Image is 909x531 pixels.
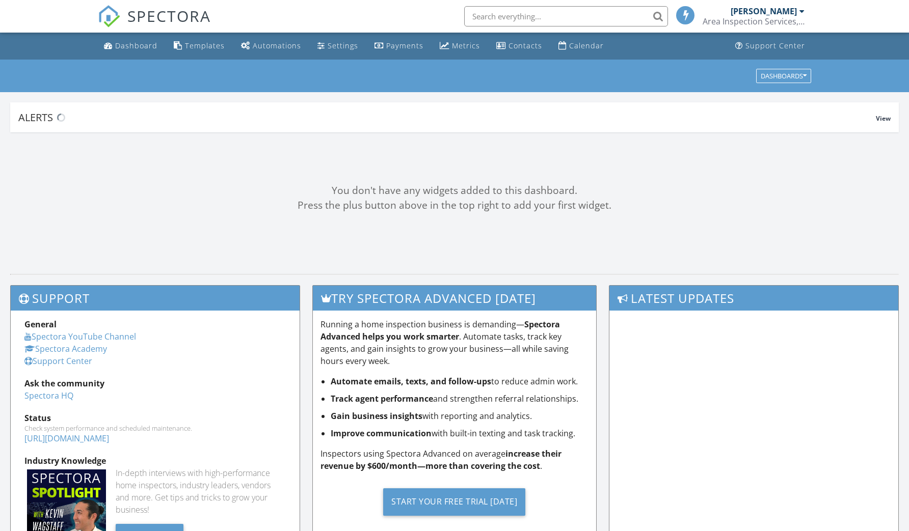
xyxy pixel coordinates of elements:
[320,319,560,342] strong: Spectora Advanced helps you work smarter
[331,376,491,387] strong: Automate emails, texts, and follow-ups
[24,424,286,432] div: Check system performance and scheduled maintenance.
[331,410,422,422] strong: Gain business insights
[331,393,588,405] li: and strengthen referral relationships.
[320,448,562,471] strong: increase their revenue by $600/month—more than covering the cost
[464,6,668,26] input: Search everything...
[170,37,229,55] a: Templates
[331,375,588,387] li: to reduce admin work.
[24,433,109,444] a: [URL][DOMAIN_NAME]
[237,37,305,55] a: Automations (Basic)
[320,480,588,523] a: Start Your Free Trial [DATE]
[383,488,525,516] div: Start Your Free Trial [DATE]
[569,41,604,50] div: Calendar
[116,467,286,516] div: In-depth interviews with high-performance home inspectors, industry leaders, vendors and more. Ge...
[609,286,898,311] h3: Latest Updates
[756,69,811,83] button: Dashboards
[24,331,136,342] a: Spectora YouTube Channel
[328,41,358,50] div: Settings
[24,319,57,330] strong: General
[24,412,286,424] div: Status
[10,198,899,213] div: Press the plus button above in the top right to add your first widget.
[386,41,423,50] div: Payments
[98,5,120,27] img: The Best Home Inspection Software - Spectora
[731,37,809,55] a: Support Center
[731,6,797,16] div: [PERSON_NAME]
[24,390,73,401] a: Spectora HQ
[24,455,286,467] div: Industry Knowledge
[703,16,805,26] div: Area Inspection Services, LLC
[436,37,484,55] a: Metrics
[320,448,588,472] p: Inspectors using Spectora Advanced on average .
[313,286,596,311] h3: Try spectora advanced [DATE]
[331,393,433,404] strong: Track agent performance
[452,41,480,50] div: Metrics
[98,14,211,35] a: SPECTORA
[320,318,588,367] p: Running a home inspection business is demanding— . Automate tasks, track key agents, and gain ins...
[24,377,286,389] div: Ask the community
[761,72,807,79] div: Dashboards
[185,41,225,50] div: Templates
[492,37,546,55] a: Contacts
[331,410,588,422] li: with reporting and analytics.
[331,427,588,439] li: with built-in texting and task tracking.
[554,37,608,55] a: Calendar
[115,41,157,50] div: Dashboard
[509,41,542,50] div: Contacts
[745,41,805,50] div: Support Center
[10,183,899,198] div: You don't have any widgets added to this dashboard.
[24,355,92,367] a: Support Center
[11,286,300,311] h3: Support
[127,5,211,26] span: SPECTORA
[876,114,891,123] span: View
[313,37,362,55] a: Settings
[100,37,162,55] a: Dashboard
[18,110,876,124] div: Alerts
[24,343,107,354] a: Spectora Academy
[331,428,432,439] strong: Improve communication
[370,37,427,55] a: Payments
[253,41,301,50] div: Automations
